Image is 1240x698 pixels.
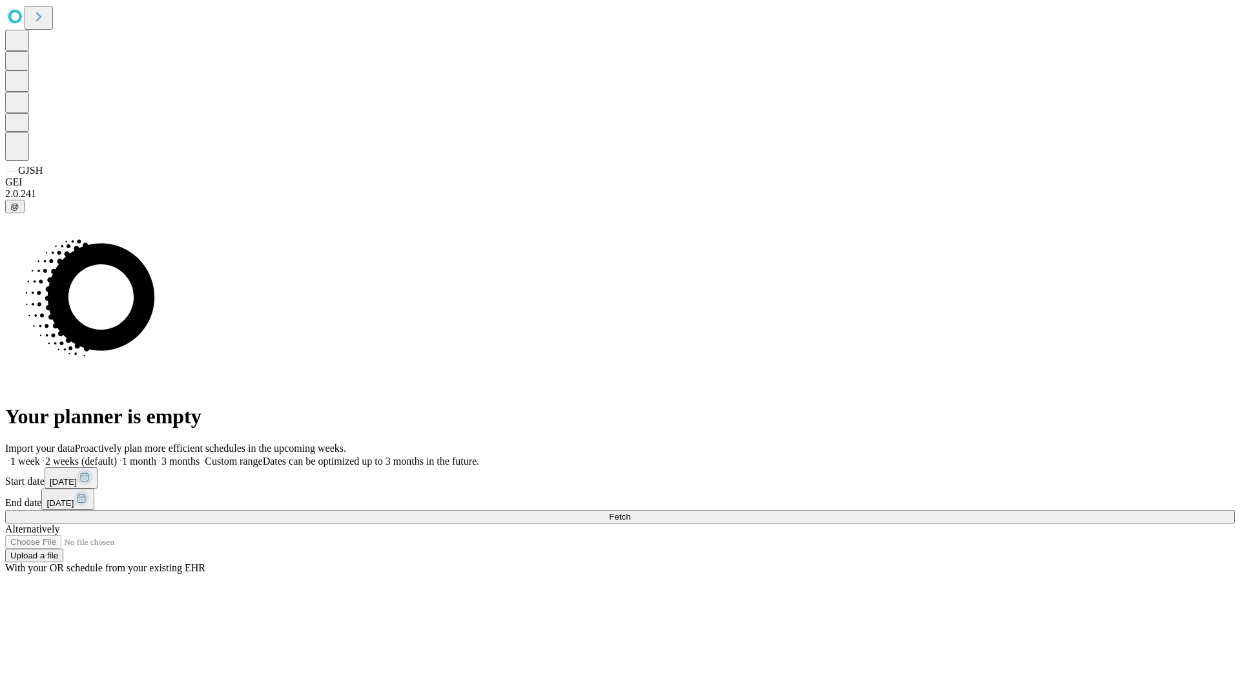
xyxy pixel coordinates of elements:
div: End date [5,489,1235,510]
span: Proactively plan more efficient schedules in the upcoming weeks. [75,443,346,454]
span: Alternatively [5,523,59,534]
span: Dates can be optimized up to 3 months in the future. [263,456,479,467]
span: 1 month [122,456,156,467]
h1: Your planner is empty [5,405,1235,428]
span: 3 months [161,456,200,467]
span: Fetch [609,512,630,522]
span: 1 week [10,456,40,467]
div: Start date [5,467,1235,489]
span: GJSH [18,165,43,176]
div: GEI [5,176,1235,188]
button: @ [5,200,25,213]
div: 2.0.241 [5,188,1235,200]
span: Import your data [5,443,75,454]
button: Fetch [5,510,1235,523]
span: [DATE] [50,477,77,487]
span: 2 weeks (default) [45,456,117,467]
span: Custom range [205,456,262,467]
span: @ [10,202,19,211]
span: [DATE] [46,498,74,508]
button: [DATE] [45,467,98,489]
span: With your OR schedule from your existing EHR [5,562,205,573]
button: [DATE] [41,489,94,510]
button: Upload a file [5,549,63,562]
